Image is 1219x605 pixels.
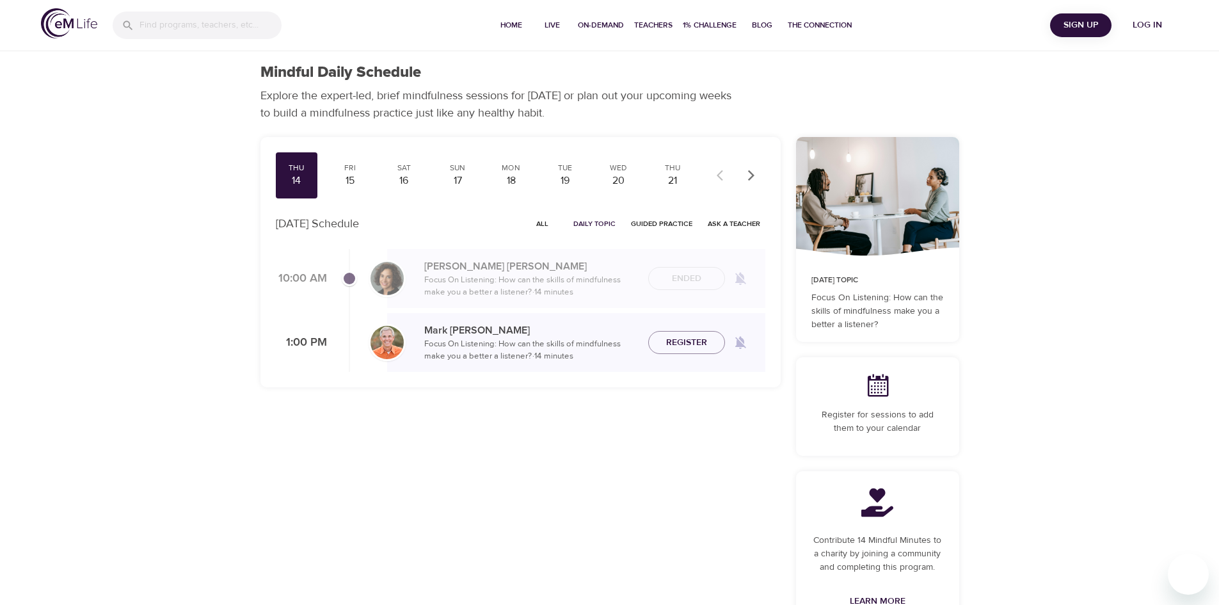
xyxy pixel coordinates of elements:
span: Ask a Teacher [708,218,760,230]
span: 1% Challenge [683,19,737,32]
div: Fri [334,163,366,173]
p: [DATE] Topic [811,275,944,286]
p: [DATE] Schedule [276,215,359,232]
div: 16 [388,173,420,188]
span: Remind me when a class goes live every Thursday at 10:00 AM [725,263,756,294]
div: Mon [495,163,527,173]
span: Live [537,19,568,32]
div: 14 [281,173,313,188]
div: Thu [657,163,689,173]
span: All [527,218,558,230]
span: Remind me when a class goes live every Thursday at 1:00 PM [725,327,756,358]
p: Focus On Listening: How can the skills of mindfulness make you a better a listener? · 14 minutes [424,274,638,299]
p: Focus On Listening: How can the skills of mindfulness make you a better a listener? · 14 minutes [424,338,638,363]
div: 19 [549,173,581,188]
p: 1:00 PM [276,334,327,351]
span: Home [496,19,527,32]
button: Log in [1117,13,1178,37]
div: 15 [334,173,366,188]
span: Register [666,335,707,351]
p: Mark [PERSON_NAME] [424,323,638,338]
span: Daily Topic [573,218,616,230]
div: 18 [495,173,527,188]
span: Blog [747,19,777,32]
button: Ask a Teacher [703,214,765,234]
button: Sign Up [1050,13,1111,37]
span: Guided Practice [631,218,692,230]
iframe: Button to launch messaging window [1168,554,1209,595]
p: 10:00 AM [276,270,327,287]
span: Teachers [634,19,673,32]
div: 17 [442,173,474,188]
img: Mark_Pirtle-min.jpg [370,326,404,359]
h1: Mindful Daily Schedule [260,63,421,82]
p: Explore the expert-led, brief mindfulness sessions for [DATE] or plan out your upcoming weeks to ... [260,87,740,122]
div: Tue [549,163,581,173]
p: Focus On Listening: How can the skills of mindfulness make you a better a listener? [811,291,944,332]
span: On-Demand [578,19,624,32]
div: 21 [657,173,689,188]
p: Register for sessions to add them to your calendar [811,408,944,435]
input: Find programs, teachers, etc... [139,12,282,39]
div: Wed [603,163,635,173]
img: Ninette_Hupp-min.jpg [370,262,404,295]
div: Sat [388,163,420,173]
span: Sign Up [1055,17,1106,33]
button: Register [648,331,725,355]
p: [PERSON_NAME] [PERSON_NAME] [424,259,638,274]
span: The Connection [788,19,852,32]
div: 20 [603,173,635,188]
div: Thu [281,163,313,173]
img: logo [41,8,97,38]
p: Contribute 14 Mindful Minutes to a charity by joining a community and completing this program. [811,534,944,574]
button: All [522,214,563,234]
button: Guided Practice [626,214,697,234]
button: Daily Topic [568,214,621,234]
span: Log in [1122,17,1173,33]
div: Sun [442,163,474,173]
